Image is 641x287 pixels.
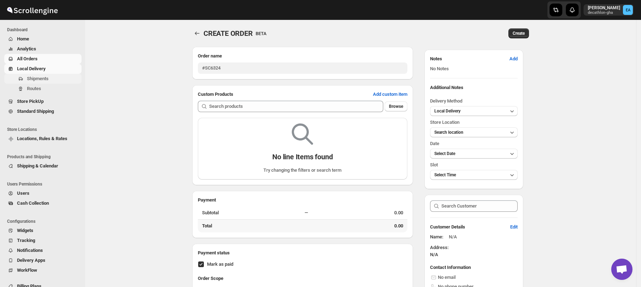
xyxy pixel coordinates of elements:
[204,29,253,38] span: CREATE ORDER
[17,46,36,51] span: Analytics
[513,31,525,36] span: Create
[4,44,82,54] button: Analytics
[4,188,82,198] button: Users
[17,228,33,233] span: Widgets
[430,264,518,271] h3: Contact Information
[338,206,407,219] td: 0.00
[4,226,82,236] button: Widgets
[434,109,461,114] span: Local Delivery
[449,234,457,239] span: N/A
[27,76,49,81] span: Shipments
[430,244,518,258] div: Address :
[17,36,29,42] span: Home
[430,98,462,104] span: Delivery Method
[430,84,518,91] h3: Additional Notes
[430,223,505,231] h3: Customer Details
[626,8,631,12] text: EA
[588,5,620,11] p: [PERSON_NAME]
[17,136,67,141] span: Locations, Rules & Rates
[17,191,29,196] span: Users
[17,99,44,104] span: Store PickUp
[198,53,407,60] h3: Order name
[17,248,43,253] span: Notifications
[623,5,633,15] span: Emmanuel Adu-Mensah
[7,154,82,160] span: Products and Shipping
[385,101,407,111] button: Browse
[4,34,82,44] button: Home
[434,130,463,135] span: Search location
[389,104,403,109] span: Browse
[7,181,82,187] span: Users Permissions
[4,74,82,84] button: Shipments
[4,134,82,144] button: Locations, Rules & Rates
[198,275,407,282] h3: Order Scope
[17,267,37,273] span: WorkFlow
[4,161,82,171] button: Shipping & Calendar
[302,206,338,219] td: —
[198,62,407,74] input: Order name
[209,101,383,112] input: Search products
[434,172,456,177] span: Select Time
[430,233,443,241] div: Name:
[272,153,333,161] p: No line Items found
[4,255,82,265] button: Delivery Apps
[7,127,82,132] span: Store Locations
[27,86,41,91] span: Routes
[584,4,634,16] button: User menu
[256,31,267,36] div: BETA
[17,258,45,263] span: Delivery Apps
[198,206,302,219] th: Subtotal
[430,170,518,180] button: Select Time
[17,66,46,71] span: Local Delivery
[17,163,58,169] span: Shipping & Calendar
[338,219,407,232] td: 0.00
[4,265,82,275] button: WorkFlow
[17,109,54,114] span: Standard Shipping
[430,120,459,125] span: Store Location
[17,56,38,61] span: All Orders
[4,236,82,245] button: Tracking
[4,54,82,64] button: All Orders
[611,259,632,280] a: Open chat
[430,141,439,146] span: Date
[198,197,407,204] h3: Payment
[4,198,82,208] button: Cash Collection
[7,27,82,33] span: Dashboard
[7,219,82,224] span: Configurations
[207,261,233,267] span: Mark as paid
[430,251,518,258] div: N/A
[430,55,504,62] h3: Notes
[198,91,367,98] h3: Custom Products
[430,106,518,116] button: Local Delivery
[192,28,202,38] button: Orders
[6,1,59,19] img: ScrollEngine
[4,245,82,255] button: Notifications
[508,28,529,38] button: Create
[17,200,49,206] span: Cash Collection
[198,219,302,232] th: Total
[588,11,620,15] p: decathlon-gha
[292,123,313,145] img: Empty search results
[506,221,522,233] button: Edit
[373,91,407,98] span: Add custom item
[430,149,518,159] button: Select Date
[17,238,35,243] span: Tracking
[198,249,407,256] h3: Payment status
[505,53,522,65] button: Add
[369,89,412,100] button: Add custom item
[430,162,438,167] span: Slot
[509,55,518,62] span: Add
[4,84,82,94] button: Routes
[441,200,518,212] input: Search Customer
[430,127,518,137] button: Search location
[510,223,518,231] span: Edit
[430,65,518,72] p: No Notes
[434,151,455,156] span: Select Date
[263,167,341,174] p: Try changing the filters or search term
